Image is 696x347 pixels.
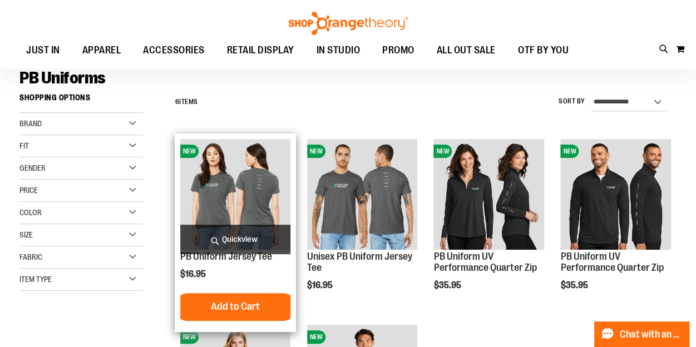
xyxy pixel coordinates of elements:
span: ALL OUT SALE [437,38,496,63]
span: NEW [560,145,579,158]
div: product [428,133,550,318]
div: product [555,133,677,318]
button: Add to Cart [174,293,297,321]
span: $16.95 [307,280,334,290]
a: PB Uniform UV Performance Quarter ZipNEW [560,139,671,251]
a: PB Uniform Jersey Tee [180,251,272,262]
span: Size [19,230,33,239]
span: Chat with an Expert [620,329,683,340]
a: Unisex PB Uniform Jersey Tee [307,251,412,273]
strong: Shopping Options [19,88,143,113]
a: Quickview [180,225,291,254]
span: Item Type [19,275,52,284]
div: product [175,133,297,332]
img: Unisex PB Uniform Jersey Tee [307,139,418,250]
span: Fit [19,141,29,150]
img: PB Uniform Jersey Tee [180,139,291,250]
span: $16.95 [180,269,208,279]
span: NEW [307,145,325,158]
label: Sort By [559,97,585,106]
a: Unisex PB Uniform Jersey TeeNEW [307,139,418,251]
img: Shop Orangetheory [287,12,409,35]
span: OTF BY YOU [518,38,569,63]
a: PB Uniform Jersey TeeNEW [180,139,291,251]
span: NEW [433,145,452,158]
div: product [302,133,423,318]
span: PROMO [382,38,414,63]
span: NEW [307,330,325,344]
span: JUST IN [26,38,60,63]
span: NEW [180,145,199,158]
span: Fabric [19,252,42,261]
h2: Items [175,93,198,111]
span: Color [19,208,42,217]
span: APPAREL [82,38,121,63]
a: PB Uniform UV Performance Quarter Zip [433,251,536,273]
span: 6 [175,98,180,106]
img: PB Uniform UV Performance Quarter Zip [560,139,671,250]
span: IN STUDIO [317,38,361,63]
span: Brand [19,119,42,128]
span: Gender [19,163,46,172]
span: ACCESSORIES [143,38,205,63]
a: PB Uniform UV Performance Quarter ZipNEW [433,139,544,251]
img: PB Uniform UV Performance Quarter Zip [433,139,544,250]
button: Chat with an Expert [594,321,690,347]
span: $35.95 [433,280,462,290]
a: PB Uniform UV Performance Quarter Zip [560,251,663,273]
span: NEW [180,330,199,344]
span: Add to Cart [211,300,260,313]
span: $35.95 [560,280,589,290]
span: RETAIL DISPLAY [227,38,294,63]
span: PB Uniforms [19,68,106,87]
span: Price [19,186,38,195]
